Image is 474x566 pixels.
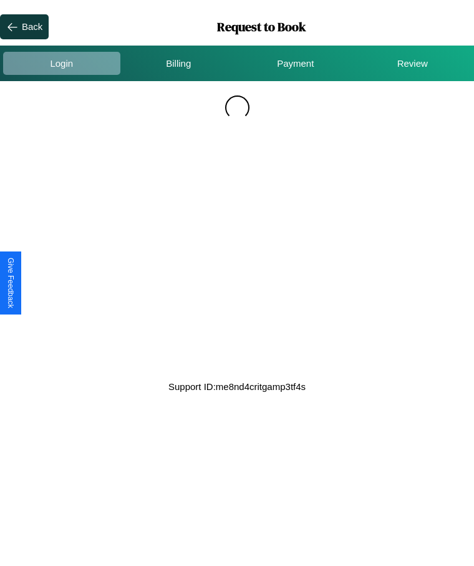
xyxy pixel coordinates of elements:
[354,52,472,75] div: Review
[49,18,474,36] h1: Request to Book
[3,52,120,75] div: Login
[168,378,306,395] p: Support ID: me8nd4critgamp3tf4s
[6,258,15,308] div: Give Feedback
[22,21,42,32] div: Back
[237,52,354,75] div: Payment
[120,52,238,75] div: Billing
